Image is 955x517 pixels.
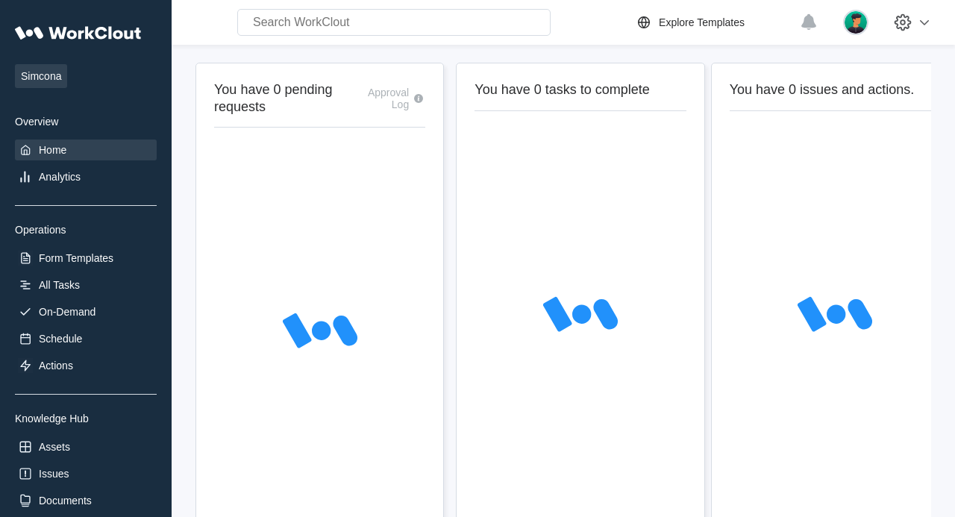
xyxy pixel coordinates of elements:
a: Home [15,140,157,160]
h2: You have 0 issues and actions. [730,81,941,98]
input: Search WorkClout [237,9,551,36]
div: Operations [15,224,157,236]
div: Schedule [39,333,82,345]
a: On-Demand [15,301,157,322]
a: Explore Templates [635,13,792,31]
div: All Tasks [39,279,80,291]
a: Schedule [15,328,157,349]
div: On-Demand [39,306,95,318]
div: Explore Templates [659,16,745,28]
img: user.png [843,10,868,35]
a: Analytics [15,166,157,187]
div: Issues [39,468,69,480]
a: Actions [15,355,157,376]
div: Knowledge Hub [15,413,157,424]
div: Form Templates [39,252,113,264]
a: Issues [15,463,157,484]
div: Actions [39,360,73,372]
div: Overview [15,116,157,128]
a: All Tasks [15,275,157,295]
div: Analytics [39,171,81,183]
span: Simcona [15,64,67,88]
div: Assets [39,441,70,453]
div: Approval Log [358,87,409,110]
a: Documents [15,490,157,511]
h2: You have 0 tasks to complete [475,81,686,98]
a: Form Templates [15,248,157,269]
h2: You have 0 pending requests [214,81,358,115]
a: Assets [15,436,157,457]
div: Home [39,144,66,156]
